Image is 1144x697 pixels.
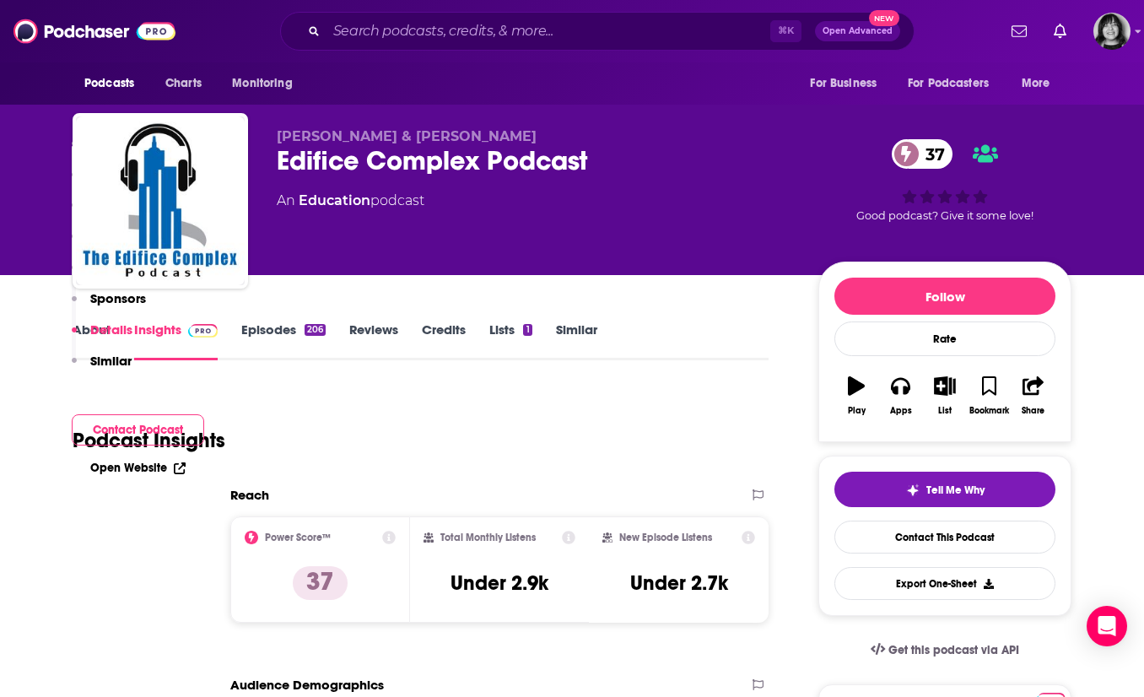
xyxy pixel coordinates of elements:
[1047,17,1073,46] a: Show notifications dropdown
[815,21,900,41] button: Open AdvancedNew
[1005,17,1033,46] a: Show notifications dropdown
[834,365,878,426] button: Play
[1093,13,1131,50] img: User Profile
[897,68,1013,100] button: open menu
[834,567,1055,600] button: Export One-Sheet
[810,72,877,95] span: For Business
[299,192,370,208] a: Education
[241,321,326,360] a: Episodes206
[1087,606,1127,646] div: Open Intercom Messenger
[834,278,1055,315] button: Follow
[165,72,202,95] span: Charts
[798,68,898,100] button: open menu
[938,406,952,416] div: List
[926,484,985,497] span: Tell Me Why
[305,324,326,336] div: 206
[280,12,915,51] div: Search podcasts, credits, & more...
[277,191,424,211] div: An podcast
[220,68,314,100] button: open menu
[967,365,1011,426] button: Bookmark
[523,324,532,336] div: 1
[230,487,269,503] h2: Reach
[90,353,132,369] p: Similar
[293,566,348,600] p: 37
[969,406,1009,416] div: Bookmark
[422,321,466,360] a: Credits
[154,68,212,100] a: Charts
[1022,406,1044,416] div: Share
[909,139,953,169] span: 37
[878,365,922,426] button: Apps
[13,15,175,47] img: Podchaser - Follow, Share and Rate Podcasts
[326,18,770,45] input: Search podcasts, credits, & more...
[90,321,132,338] p: Details
[90,461,186,475] a: Open Website
[834,321,1055,356] div: Rate
[890,406,912,416] div: Apps
[818,128,1071,233] div: 37Good podcast? Give it some love!
[888,643,1019,657] span: Get this podcast via API
[1012,365,1055,426] button: Share
[908,72,989,95] span: For Podcasters
[277,128,537,144] span: [PERSON_NAME] & [PERSON_NAME]
[1093,13,1131,50] span: Logged in as parkdalepublicity1
[232,72,292,95] span: Monitoring
[1010,68,1071,100] button: open menu
[440,532,536,543] h2: Total Monthly Listens
[848,406,866,416] div: Play
[73,68,156,100] button: open menu
[84,72,134,95] span: Podcasts
[349,321,398,360] a: Reviews
[834,521,1055,554] a: Contact This Podcast
[1022,72,1050,95] span: More
[823,27,893,35] span: Open Advanced
[1093,13,1131,50] button: Show profile menu
[869,10,899,26] span: New
[265,532,331,543] h2: Power Score™
[856,209,1033,222] span: Good podcast? Give it some love!
[72,414,204,446] button: Contact Podcast
[892,139,953,169] a: 37
[857,629,1033,671] a: Get this podcast via API
[451,570,548,596] h3: Under 2.9k
[230,677,384,693] h2: Audience Demographics
[770,20,801,42] span: ⌘ K
[72,321,132,353] button: Details
[76,116,245,285] img: Edifice Complex Podcast
[630,570,728,596] h3: Under 2.7k
[72,353,132,384] button: Similar
[834,472,1055,507] button: tell me why sparkleTell Me Why
[556,321,597,360] a: Similar
[923,365,967,426] button: List
[619,532,712,543] h2: New Episode Listens
[489,321,532,360] a: Lists1
[906,484,920,497] img: tell me why sparkle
